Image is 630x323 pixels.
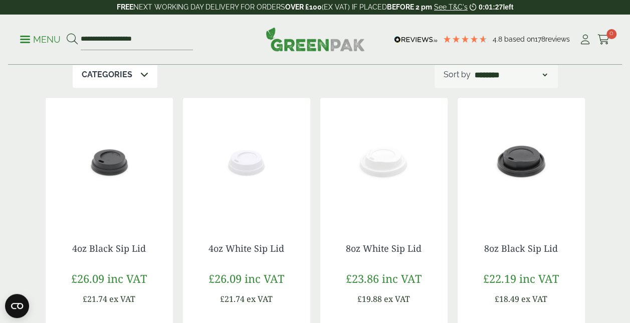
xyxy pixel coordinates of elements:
[503,3,513,11] span: left
[320,98,448,223] img: 8oz White Sip Lid
[382,271,422,286] span: inc VAT
[107,271,147,286] span: inc VAT
[473,69,549,81] select: Shop order
[208,271,242,286] span: £26.09
[483,271,516,286] span: £22.19
[387,3,432,11] strong: BEFORE 2 pm
[521,293,547,304] span: ex VAT
[46,98,173,223] img: 4oz Black Slip Lid
[20,34,61,44] a: Menu
[5,294,29,318] button: Open CMP widget
[285,3,322,11] strong: OVER £100
[83,293,107,304] span: £21.74
[394,36,438,43] img: REVIEWS.io
[72,242,146,254] a: 4oz Black Sip Lid
[545,35,570,43] span: reviews
[20,34,61,46] p: Menu
[245,271,284,286] span: inc VAT
[247,293,273,304] span: ex VAT
[384,293,410,304] span: ex VAT
[109,293,135,304] span: ex VAT
[479,3,503,11] span: 0:01:27
[82,69,132,81] p: Categories
[434,3,468,11] a: See T&C's
[504,35,535,43] span: Based on
[535,35,545,43] span: 178
[71,271,104,286] span: £26.09
[443,35,488,44] div: 4.78 Stars
[606,29,616,39] span: 0
[357,293,382,304] span: £19.88
[458,98,585,223] img: 8oz Black Sip Lid
[597,35,610,45] i: Cart
[346,271,379,286] span: £23.86
[266,27,365,51] img: GreenPak Supplies
[117,3,133,11] strong: FREE
[444,69,471,81] p: Sort by
[495,293,519,304] span: £18.49
[493,35,504,43] span: 4.8
[579,35,591,45] i: My Account
[519,271,559,286] span: inc VAT
[220,293,245,304] span: £21.74
[597,32,610,47] a: 0
[183,98,310,223] img: 4oz White Sip Lid
[208,242,284,254] a: 4oz White Sip Lid
[346,242,422,254] a: 8oz White Sip Lid
[484,242,558,254] a: 8oz Black Sip Lid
